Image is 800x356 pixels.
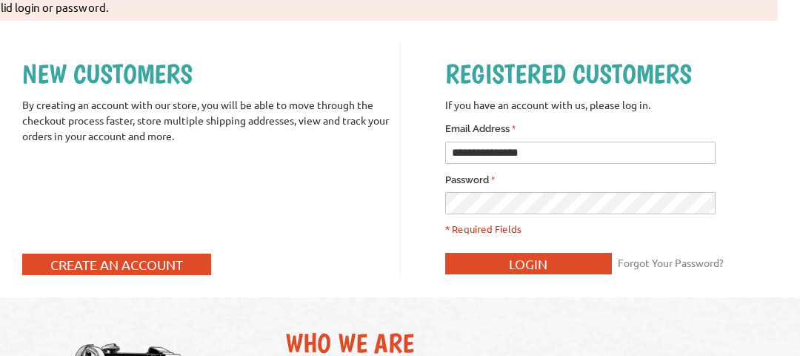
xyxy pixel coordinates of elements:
[22,97,400,144] p: By creating an account with our store, you will be able to move through the checkout process fast...
[509,256,547,271] span: Login
[22,58,400,90] h2: New Customers
[445,253,612,274] button: Login
[614,251,727,274] a: Forgot Your Password?
[445,58,778,90] h2: Registered Customers
[445,222,778,237] p: * Required Fields
[445,97,778,113] p: If you have an account with us, please log in.
[22,254,211,275] button: Create an Account
[445,122,516,136] label: Email Address
[445,173,495,188] label: Password
[50,257,183,272] span: Create an Account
